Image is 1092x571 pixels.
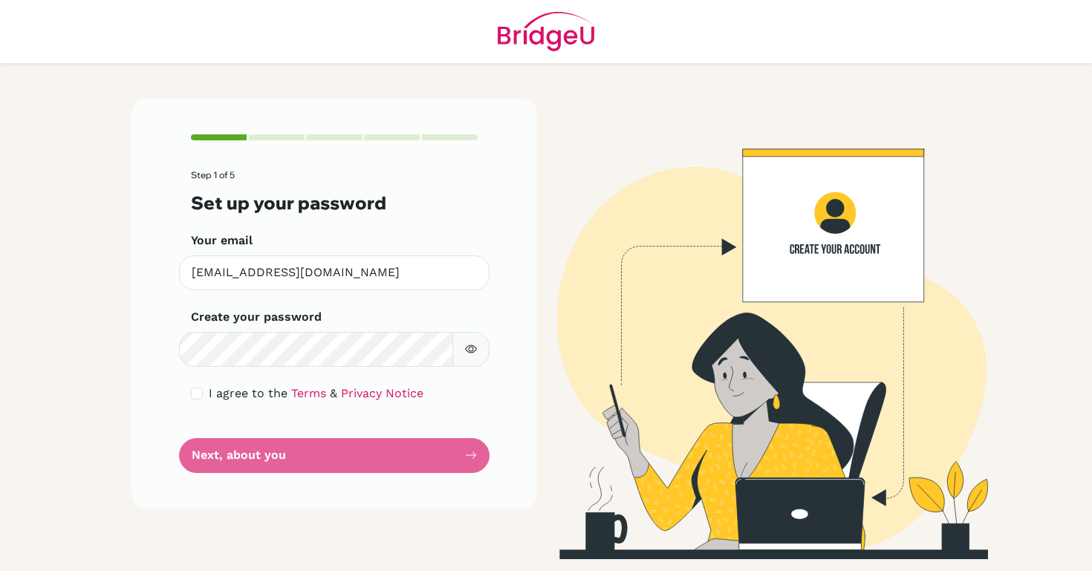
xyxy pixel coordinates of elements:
[341,386,423,400] a: Privacy Notice
[179,255,490,290] input: Insert your email*
[191,308,322,326] label: Create your password
[209,386,287,400] span: I agree to the
[191,232,253,249] label: Your email
[191,169,235,180] span: Step 1 of 5
[330,386,337,400] span: &
[191,192,478,214] h3: Set up your password
[291,386,326,400] a: Terms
